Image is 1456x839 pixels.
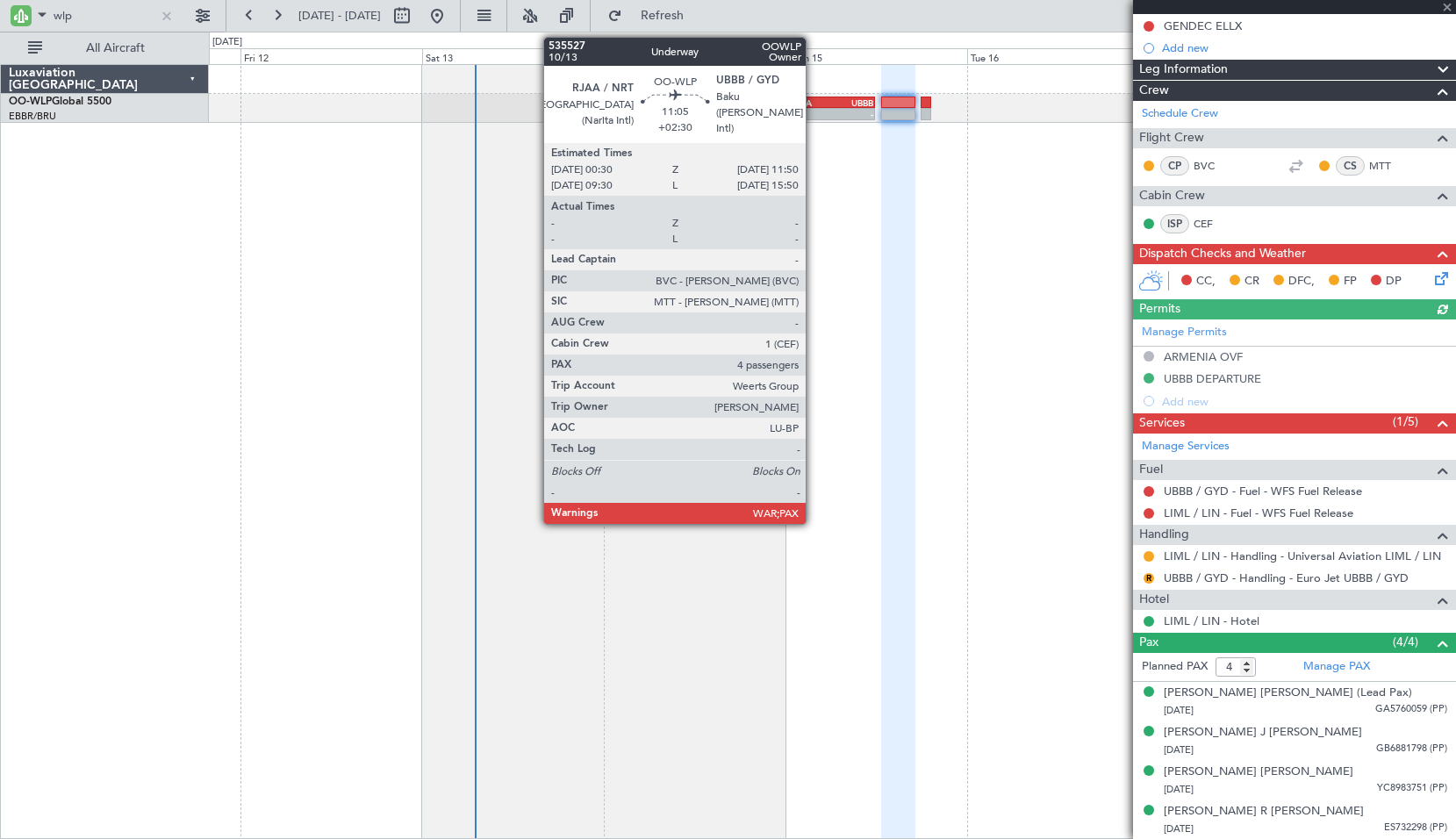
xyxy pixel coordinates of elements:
[1164,18,1242,33] div: GENDEC ELLX
[1142,658,1208,676] label: Planned PAX
[240,48,422,64] div: Fri 12
[1375,702,1447,717] span: GA5760059 (PP)
[1196,273,1216,290] span: CC,
[1142,438,1230,455] a: Manage Services
[1164,685,1412,702] div: [PERSON_NAME] [PERSON_NAME] (Lead Pax)
[1377,781,1447,796] span: YC8983751 (PP)
[1139,60,1228,80] span: Leg Information
[1139,460,1163,480] span: Fuel
[1139,413,1185,434] span: Services
[1164,506,1353,520] a: LIML / LIN - Fuel - WFS Fuel Release
[1344,273,1357,290] span: FP
[1369,158,1409,174] a: MTT
[1144,573,1154,584] button: R
[54,3,154,29] input: A/C (Reg. or Type)
[1336,156,1365,176] div: CS
[1139,186,1205,206] span: Cabin Crew
[1164,803,1364,821] div: [PERSON_NAME] R [PERSON_NAME]
[832,109,873,119] div: -
[1164,724,1362,742] div: [PERSON_NAME] J [PERSON_NAME]
[1139,81,1169,101] span: Crew
[790,109,831,119] div: -
[604,48,785,64] div: Sun 14
[46,42,185,54] span: All Aircraft
[1139,590,1169,610] span: Hotel
[1139,244,1306,264] span: Dispatch Checks and Weather
[1164,822,1194,835] span: [DATE]
[1288,273,1315,290] span: DFC,
[9,110,56,123] a: EBBR/BRU
[1139,525,1189,545] span: Handling
[1142,105,1218,123] a: Schedule Crew
[19,34,190,62] button: All Aircraft
[1164,549,1441,563] a: LIML / LIN - Handling - Universal Aviation LIML / LIN
[967,48,1149,64] div: Tue 16
[785,48,967,64] div: Mon 15
[9,97,111,107] a: OO-WLPGlobal 5500
[1139,128,1204,148] span: Flight Crew
[1386,273,1402,290] span: DP
[1244,273,1259,290] span: CR
[1376,742,1447,757] span: GB6881798 (PP)
[1393,633,1418,651] span: (4/4)
[1393,412,1418,431] span: (1/5)
[1303,658,1370,676] a: Manage PAX
[9,97,52,107] span: OO-WLP
[790,97,831,108] div: RJAA
[1164,743,1194,757] span: [DATE]
[1164,764,1353,781] div: [PERSON_NAME] [PERSON_NAME]
[1160,214,1189,233] div: ISP
[298,8,381,24] span: [DATE] - [DATE]
[1139,633,1158,653] span: Pax
[1164,783,1194,796] span: [DATE]
[832,97,873,108] div: UBBB
[1384,821,1447,835] span: ES732298 (PP)
[599,2,705,30] button: Refresh
[1164,484,1362,498] a: UBBB / GYD - Fuel - WFS Fuel Release
[1164,613,1259,628] a: LIML / LIN - Hotel
[1162,40,1447,55] div: Add new
[1160,156,1189,176] div: CP
[1164,704,1194,717] span: [DATE]
[626,10,699,22] span: Refresh
[1194,158,1233,174] a: BVC
[422,48,604,64] div: Sat 13
[1194,216,1233,232] a: CEF
[1164,570,1409,585] a: UBBB / GYD - Handling - Euro Jet UBBB / GYD
[212,35,242,50] div: [DATE]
